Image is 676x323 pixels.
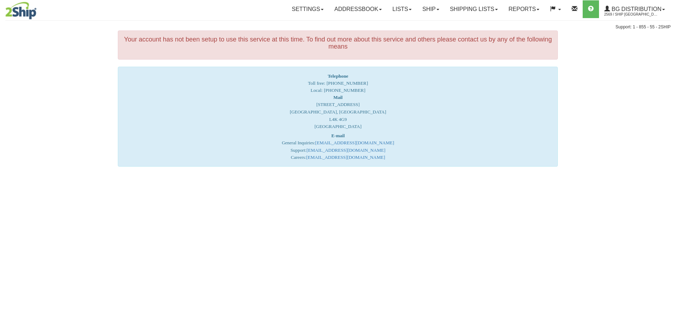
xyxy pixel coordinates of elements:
a: [EMAIL_ADDRESS][DOMAIN_NAME] [307,147,385,153]
iframe: chat widget [660,125,675,197]
a: Lists [387,0,417,18]
h4: Your account has not been setup to use this service at this time. To find out more about this ser... [123,36,552,50]
img: logo2569.jpg [5,2,37,20]
strong: E-mail [331,133,345,138]
a: Addressbook [329,0,387,18]
span: 2569 / Ship [GEOGRAPHIC_DATA] [604,11,658,18]
strong: Mail [333,95,342,100]
div: Support: 1 - 855 - 55 - 2SHIP [5,24,671,30]
font: [STREET_ADDRESS] [GEOGRAPHIC_DATA], [GEOGRAPHIC_DATA] L4K 4G9 [GEOGRAPHIC_DATA] [290,95,386,129]
a: Ship [417,0,444,18]
span: BG Distribution [610,6,661,12]
a: Shipping lists [445,0,503,18]
a: [EMAIL_ADDRESS][DOMAIN_NAME] [315,140,394,145]
a: Settings [286,0,329,18]
a: Reports [503,0,545,18]
a: BG Distribution 2569 / Ship [GEOGRAPHIC_DATA] [599,0,670,18]
span: Toll free: [PHONE_NUMBER] Local: [PHONE_NUMBER] [308,73,368,93]
font: General Inquiries: Support: Careers: [282,133,394,160]
strong: Telephone [328,73,348,79]
a: [EMAIL_ADDRESS][DOMAIN_NAME] [306,155,385,160]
